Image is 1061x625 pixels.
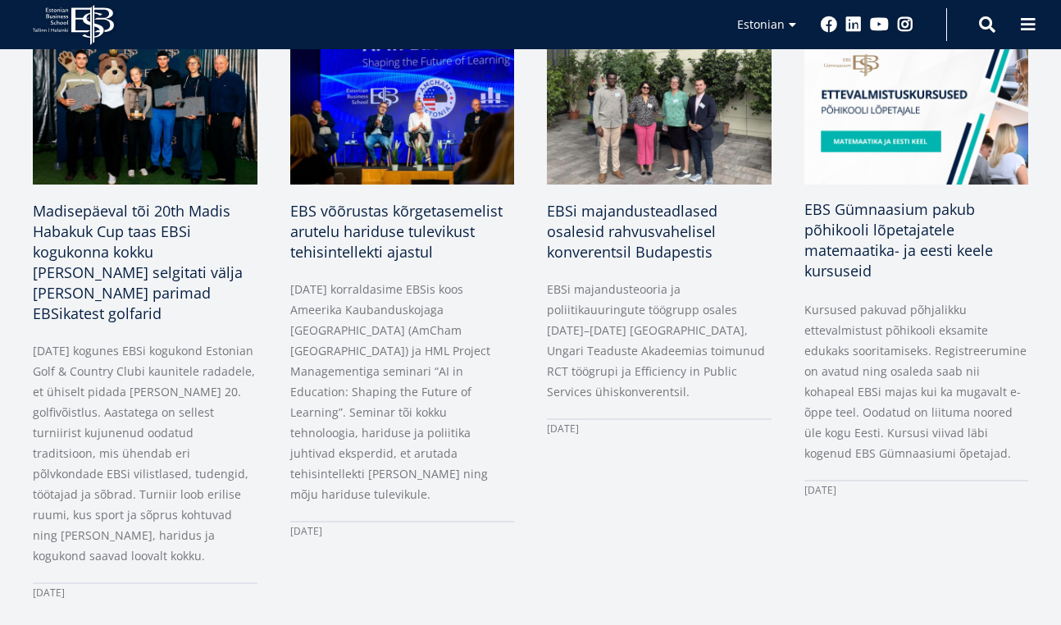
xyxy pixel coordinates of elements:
[804,199,993,281] span: EBS Gümnaasium pakub põhikooli lõpetajatele matemaatika- ja eesti keele kursuseid
[33,340,257,566] p: [DATE] kogunes EBSi kogukond Estonian Golf & Country Clubi kaunitele radadele, et ühiselt pidada ...
[804,299,1029,463] p: Kursused pakuvad põhjalikku ettevalmistust põhikooli eksamite edukaks sooritamiseks. Registreerum...
[33,582,257,603] div: [DATE]
[870,16,889,33] a: Youtube
[845,16,862,33] a: Linkedin
[547,201,717,262] span: EBSi majandusteadlased osalesid rahvusvahelisel konverentsil Budapestis
[804,480,1029,500] div: [DATE]
[33,201,243,323] span: Madisepäeval tõi 20th Madis Habakuk Cup taas EBSi kogukonna kokku [PERSON_NAME] selgitati välja [...
[547,418,772,439] div: [DATE]
[821,16,837,33] a: Facebook
[290,279,515,504] p: [DATE] korraldasime EBSis koos Ameerika Kaubanduskojaga [GEOGRAPHIC_DATA] (AmCham [GEOGRAPHIC_DAT...
[799,25,1034,188] img: EBS Gümnaasiumi ettevalmistuskursused
[33,30,257,185] img: 20th Madis Habakuk Cup
[547,30,772,185] img: a
[290,30,515,185] img: Ai in Education
[897,16,913,33] a: Instagram
[290,201,503,262] span: EBS võõrustas kõrgetasemelist arutelu hariduse tulevikust tehisintellekti ajastul
[547,279,772,402] p: EBSi majandusteooria ja poliitikauuringute töögrupp osales [DATE]–[DATE] [GEOGRAPHIC_DATA], Ungar...
[290,521,515,541] div: [DATE]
